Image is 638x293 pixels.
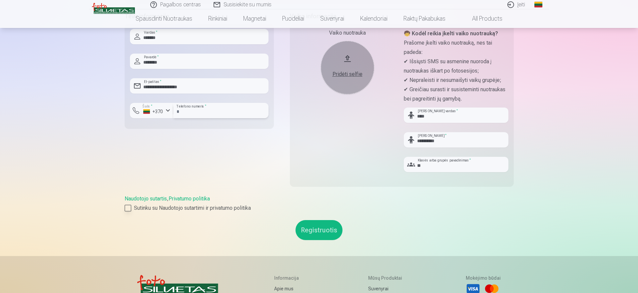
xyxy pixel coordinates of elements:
[200,9,235,28] a: Rinkiniai
[352,9,395,28] a: Kalendoriai
[274,9,312,28] a: Puodeliai
[130,103,173,118] button: Šalis*+370
[395,9,453,28] a: Raktų pakabukas
[453,9,510,28] a: All products
[321,41,374,94] button: Pridėti selfie
[295,29,400,37] div: Vaiko nuotrauka
[125,204,514,212] label: Sutinku su Naudotojo sutartimi ir privatumo politika
[312,9,352,28] a: Suvenyrai
[125,195,167,202] a: Naudotojo sutartis
[141,104,154,109] label: Šalis
[404,57,508,76] p: ✔ Išsiųsti SMS su asmenine nuoroda į nuotraukas iškart po fotosesijos;
[274,275,319,281] h5: Informacija
[235,9,274,28] a: Magnetai
[92,3,135,14] img: /v3
[125,195,514,212] div: ,
[368,275,416,281] h5: Mūsų produktai
[128,9,200,28] a: Spausdinti nuotraukas
[143,108,163,115] div: +370
[466,275,501,281] h5: Mokėjimo būdai
[404,76,508,85] p: ✔ Nepraleisti ir nesumaišyti vaikų grupėje;
[169,195,210,202] a: Privatumo politika
[327,70,367,78] div: Pridėti selfie
[404,30,498,37] strong: 🧒 Kodėl reikia įkelti vaiko nuotrauką?
[296,220,342,240] button: Registruotis
[404,38,508,57] p: Prašome įkelti vaiko nuotrauką, nes tai padeda:
[404,85,508,104] p: ✔ Greičiau surasti ir susisteminti nuotraukas bei pagreitinti jų gamybą.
